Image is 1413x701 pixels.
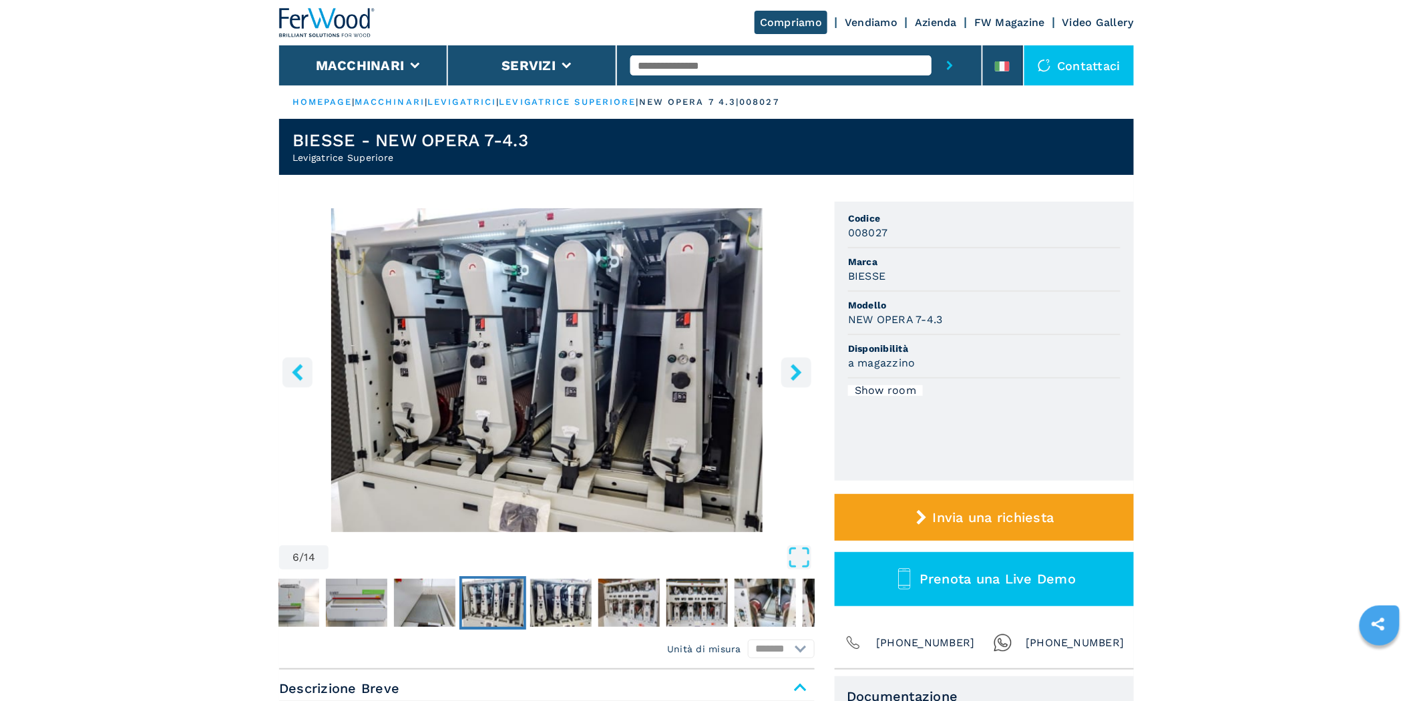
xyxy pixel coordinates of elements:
p: new opera 7 4.3 | [639,96,740,108]
span: | [425,97,427,107]
button: Prenota una Live Demo [835,552,1134,606]
span: Marca [848,255,1121,268]
span: 6 [292,552,299,563]
span: Invia una richiesta [933,509,1054,525]
button: Go to Slide 5 [391,576,458,630]
iframe: Chat [1356,641,1403,691]
button: Go to Slide 6 [459,576,526,630]
img: 6bac10c7dd12738d2933638c8fa38a12 [803,579,864,627]
button: Go to Slide 3 [255,576,322,630]
div: Go to Slide 6 [279,208,815,532]
h2: Levigatrice Superiore [292,151,528,164]
a: Azienda [915,16,957,29]
img: 4fc1cd7e5da49431a97e42a830b7e6f2 [326,579,387,627]
button: Go to Slide 4 [323,576,390,630]
span: Codice [848,212,1121,225]
h3: BIESSE [848,268,886,284]
a: macchinari [355,97,425,107]
img: 5c26172ac10a36edc0709b719e1fb9dd [666,579,728,627]
a: Vendiamo [845,16,897,29]
img: ae97bdec610a70738ffcd1a9a0f54ff2 [598,579,660,627]
h3: a magazzino [848,355,916,371]
img: Levigatrice Superiore BIESSE NEW OPERA 7-4.3 [279,208,815,532]
a: sharethis [1362,608,1395,641]
a: Compriamo [755,11,827,34]
div: Contattaci [1024,45,1135,85]
a: levigatrice superiore [499,97,636,107]
img: 0fa784183b41aff827a7377a937ffa04 [394,579,455,627]
span: Descrizione Breve [279,676,815,700]
span: / [299,552,304,563]
button: Invia una richiesta [835,494,1134,541]
img: 2951fcef26ee5363ac09c193238f5d30 [462,579,524,627]
img: 4a8cc8d259a8c21861ce1ff9917edce5 [735,579,796,627]
span: | [352,97,355,107]
h1: BIESSE - NEW OPERA 7-4.3 [292,130,528,151]
div: Show room [848,385,923,396]
button: submit-button [932,45,968,85]
span: | [636,97,639,107]
img: Whatsapp [994,634,1012,652]
h3: 008027 [848,225,888,240]
button: Servizi [501,57,556,73]
button: Go to Slide 8 [596,576,662,630]
span: | [496,97,499,107]
a: Video Gallery [1062,16,1134,29]
h3: NEW OPERA 7-4.3 [848,312,943,327]
span: [PHONE_NUMBER] [876,634,975,652]
span: [PHONE_NUMBER] [1026,634,1125,652]
span: Disponibilità [848,342,1121,355]
img: dea0b160b06de987df076bc288db02f7 [258,579,319,627]
p: 008027 [739,96,779,108]
img: 70831c24ff84e2f273f2c074152247de [530,579,592,627]
button: Open Fullscreen [332,545,811,569]
button: Go to Slide 11 [800,576,867,630]
img: Phone [844,634,863,652]
button: Go to Slide 9 [664,576,731,630]
a: levigatrici [427,97,496,107]
a: HOMEPAGE [292,97,352,107]
button: right-button [781,357,811,387]
button: left-button [282,357,313,387]
button: Go to Slide 10 [732,576,799,630]
button: Go to Slide 7 [528,576,594,630]
nav: Thumbnail Navigation [119,576,654,630]
a: FW Magazine [974,16,1045,29]
img: Contattaci [1038,59,1051,72]
span: Modello [848,298,1121,312]
span: 14 [305,552,316,563]
span: Prenota una Live Demo [920,571,1076,587]
em: Unità di misura [667,642,741,656]
img: Ferwood [279,8,375,37]
button: Macchinari [316,57,405,73]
